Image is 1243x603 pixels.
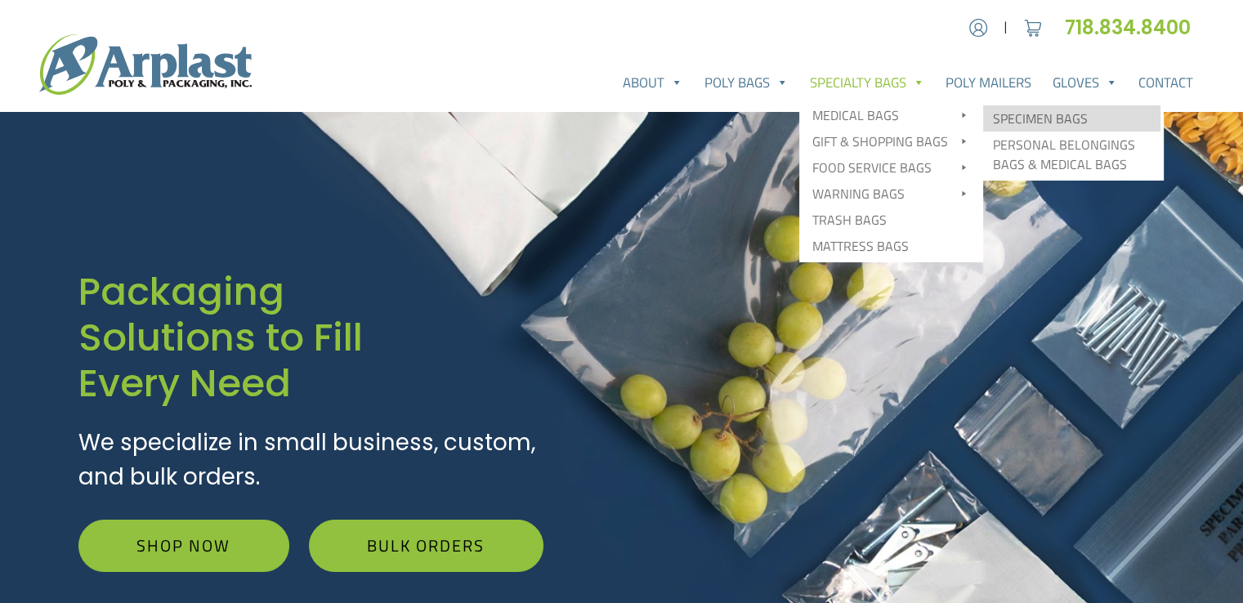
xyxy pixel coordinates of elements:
a: Shop Now [78,520,289,572]
a: About [612,66,694,99]
a: Personal Belongings Bags & Medical Bags [983,132,1160,177]
a: Food Service Bags [803,154,980,181]
a: Gloves [1042,66,1129,99]
a: Gift & Shopping Bags [803,128,980,154]
a: Specialty Bags [799,66,936,99]
a: Medical Bags [803,102,980,128]
a: 718.834.8400 [1065,14,1204,41]
h1: Packaging Solutions to Fill Every Need [78,269,543,406]
a: Specimen Bags [983,105,1160,132]
a: Mattress Bags [803,233,980,259]
p: We specialize in small business, custom, and bulk orders. [78,426,543,494]
a: Trash Bags [803,207,980,233]
a: Contact [1128,66,1204,99]
a: Bulk Orders [309,520,543,572]
a: Poly Mailers [935,66,1042,99]
a: Poly Bags [694,66,799,99]
img: logo [39,34,252,95]
span: | [1004,18,1008,38]
a: Warning Bags [803,181,980,207]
